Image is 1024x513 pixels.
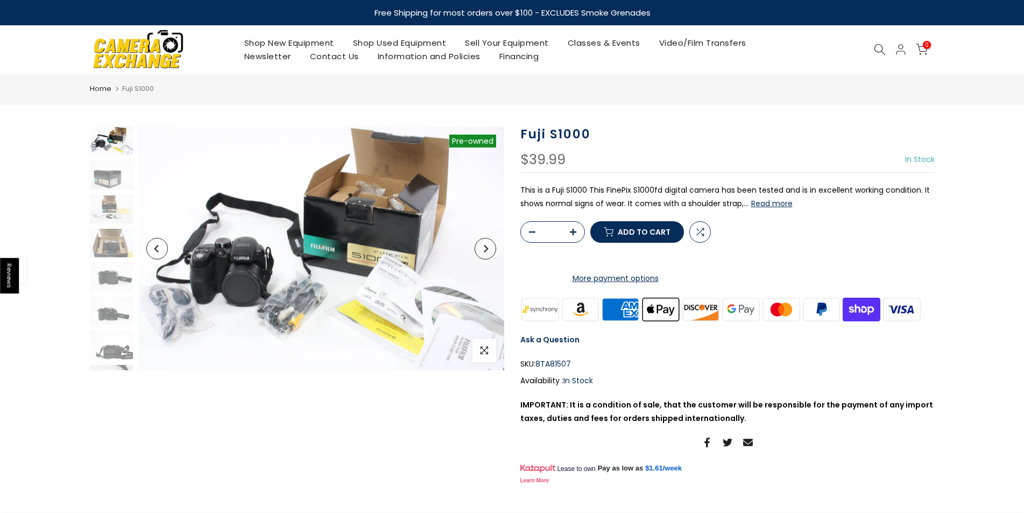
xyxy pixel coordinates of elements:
img: Fuji S1000 Unclassified Fuji 8TA81507 [90,160,133,189]
a: Share on Twitter [723,436,732,449]
img: synchrony [520,296,561,322]
span: Fuji S1000 [122,83,154,94]
a: Ask a Question [520,334,580,345]
img: Fuji S1000 Unclassified Fuji 8TA81507 [90,297,133,326]
img: paypal [801,296,842,322]
strong: IMPORTANT: It is a condition of sale, that the customer will be responsible for the payment of an... [520,399,933,424]
img: google pay [721,296,761,322]
span: Add to cart [618,228,670,236]
img: Fuji S1000 Unclassified Fuji 8TA81507 [90,229,133,257]
div: Availability : [520,374,935,388]
img: american express [601,296,641,322]
span: 8TA81507 [535,357,571,371]
a: Sell Your Equipment [456,36,559,50]
div: SKU: [520,357,935,371]
a: Contact Us [300,50,368,63]
span: In Stock [905,154,935,165]
button: Add to cart [590,221,684,243]
a: Newsletter [235,50,300,63]
a: Video/Film Transfers [649,36,755,50]
a: Shop New Equipment [235,36,343,50]
p: This is a Fuji S1000 This FinePix S1000fd digital camera has been tested and is in excellent work... [520,184,935,210]
a: Learn More [520,477,549,483]
img: apple pay [640,296,681,322]
div: $39.99 [520,153,566,167]
a: Share on Email [743,436,753,449]
img: master [761,296,801,322]
img: amazon payments [560,296,601,322]
img: Fuji S1000 Unclassified Fuji 8TA81507 [90,365,133,393]
img: Fuji S1000 Unclassified Fuji 8TA81507 [90,331,133,360]
img: discover [681,296,721,322]
img: visa [881,296,922,322]
a: Share on Facebook [702,436,712,449]
img: Fuji S1000 Unclassified Fuji 8TA81507 [138,127,504,370]
button: Read more [751,199,793,208]
a: Home [90,83,111,94]
a: 0 [916,44,928,55]
span: In Stock [563,375,593,386]
img: Fuji S1000 Unclassified Fuji 8TA81507 [90,127,133,155]
strong: Free Shipping for most orders over $100 - EXCLUDES Smoke Grenades [374,7,650,18]
a: Financing [490,50,548,63]
a: Classes & Events [558,36,649,50]
span: 0 [923,41,931,49]
span: Lease to own [557,465,595,473]
img: Fuji S1000 Unclassified Fuji 8TA81507 [90,263,133,291]
a: Information and Policies [368,50,490,63]
img: Fuji S1000 Unclassified Fuji 8TA81507 [90,195,133,223]
a: Shop Used Equipment [343,36,456,50]
a: $1.61/week [645,463,682,473]
button: Previous [146,238,168,259]
img: shopify pay [842,296,882,322]
button: Next [475,238,496,259]
h1: Fuji S1000 [520,127,935,142]
span: Pay as low as [598,463,644,473]
a: More payment options [520,272,711,285]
